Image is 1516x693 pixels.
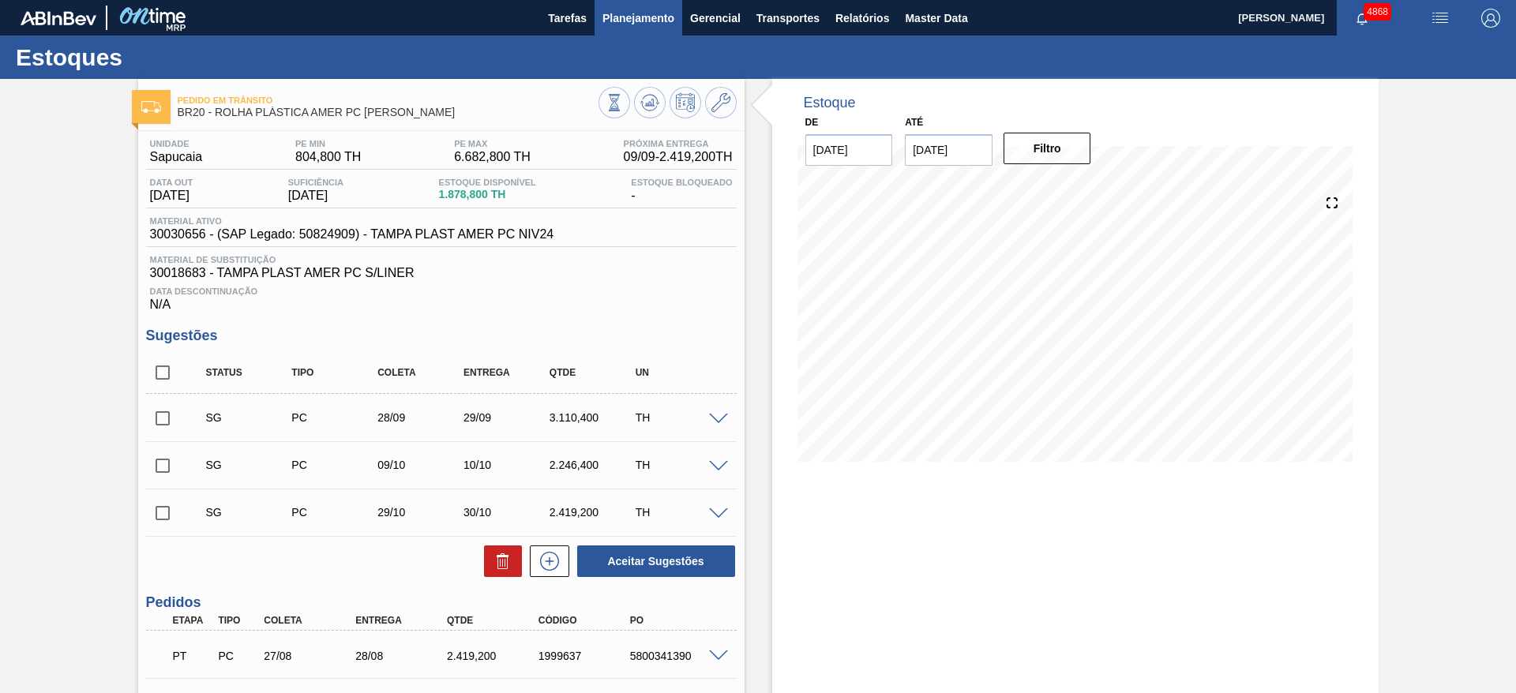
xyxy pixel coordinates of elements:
[632,506,727,519] div: TH
[351,615,454,626] div: Entrega
[150,287,733,296] span: Data Descontinuação
[287,411,383,424] div: Pedido de Compra
[454,150,531,164] span: 6.682,800 TH
[150,255,733,264] span: Material de Substituição
[150,139,203,148] span: Unidade
[178,96,599,105] span: Pedido em Trânsito
[295,150,361,164] span: 804,800 TH
[150,227,554,242] span: 30030656 - (SAP Legado: 50824909) - TAMPA PLAST AMER PC NIV24
[634,87,666,118] button: Atualizar Gráfico
[804,95,856,111] div: Estoque
[460,459,555,471] div: 10/10/2025
[1364,3,1391,21] span: 4868
[835,9,889,28] span: Relatórios
[548,9,587,28] span: Tarefas
[150,216,554,226] span: Material ativo
[21,11,96,25] img: TNhmsLtSVTkK8tSr43FrP2fwEKptu5GPRR3wAAAABJRU5ErkJggg==
[905,117,923,128] label: Até
[577,545,735,577] button: Aceitar Sugestões
[546,411,641,424] div: 3.110,400
[626,650,729,662] div: 5800341390
[295,139,361,148] span: PE MIN
[150,150,203,164] span: Sapucaia
[214,650,261,662] div: Pedido de Compra
[146,280,737,312] div: N/A
[632,367,727,378] div: UN
[631,178,732,187] span: Estoque Bloqueado
[169,639,216,673] div: Pedido em Trânsito
[146,594,737,611] h3: Pedidos
[150,178,193,187] span: Data out
[670,87,701,118] button: Programar Estoque
[624,139,733,148] span: Próxima Entrega
[202,367,298,378] div: Status
[287,367,383,378] div: Tipo
[373,459,469,471] div: 09/10/2025
[214,615,261,626] div: Tipo
[1431,9,1450,28] img: userActions
[546,506,641,519] div: 2.419,200
[287,506,383,519] div: Pedido de Compra
[288,178,343,187] span: Suficiência
[546,367,641,378] div: Qtde
[288,189,343,203] span: [DATE]
[373,506,469,519] div: 29/10/2025
[260,650,362,662] div: 27/08/2025
[178,107,599,118] span: BR20 - ROLHA PLÁSTICA AMER PC SHORT
[546,459,641,471] div: 2.246,400
[150,266,733,280] span: 30018683 - TAMPA PLAST AMER PC S/LINER
[173,650,212,662] p: PT
[705,87,737,118] button: Ir ao Master Data / Geral
[535,650,637,662] div: 1999637
[373,367,469,378] div: Coleta
[202,506,298,519] div: Sugestão Criada
[443,650,546,662] div: 2.419,200
[1004,133,1091,164] button: Filtro
[805,117,819,128] label: De
[439,189,536,200] span: 1.878,800 TH
[439,178,536,187] span: Estoque Disponível
[632,459,727,471] div: TH
[690,9,741,28] span: Gerencial
[756,9,820,28] span: Transportes
[169,615,216,626] div: Etapa
[16,48,296,66] h1: Estoques
[602,9,674,28] span: Planejamento
[805,134,893,166] input: dd/mm/yyyy
[1337,7,1387,29] button: Notificações
[522,545,569,577] div: Nova sugestão
[905,134,993,166] input: dd/mm/yyyy
[626,615,729,626] div: PO
[569,544,737,579] div: Aceitar Sugestões
[905,9,967,28] span: Master Data
[535,615,637,626] div: Código
[1481,9,1500,28] img: Logout
[373,411,469,424] div: 28/09/2025
[146,328,737,344] h3: Sugestões
[476,545,522,577] div: Excluir Sugestões
[624,150,733,164] span: 09/09 - 2.419,200 TH
[460,411,555,424] div: 29/09/2025
[150,189,193,203] span: [DATE]
[351,650,454,662] div: 28/08/2025
[287,459,383,471] div: Pedido de Compra
[443,615,546,626] div: Qtde
[454,139,531,148] span: PE MAX
[260,615,362,626] div: Coleta
[202,411,298,424] div: Sugestão Criada
[460,506,555,519] div: 30/10/2025
[202,459,298,471] div: Sugestão Criada
[599,87,630,118] button: Visão Geral dos Estoques
[627,178,736,203] div: -
[632,411,727,424] div: TH
[141,101,161,113] img: Ícone
[460,367,555,378] div: Entrega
